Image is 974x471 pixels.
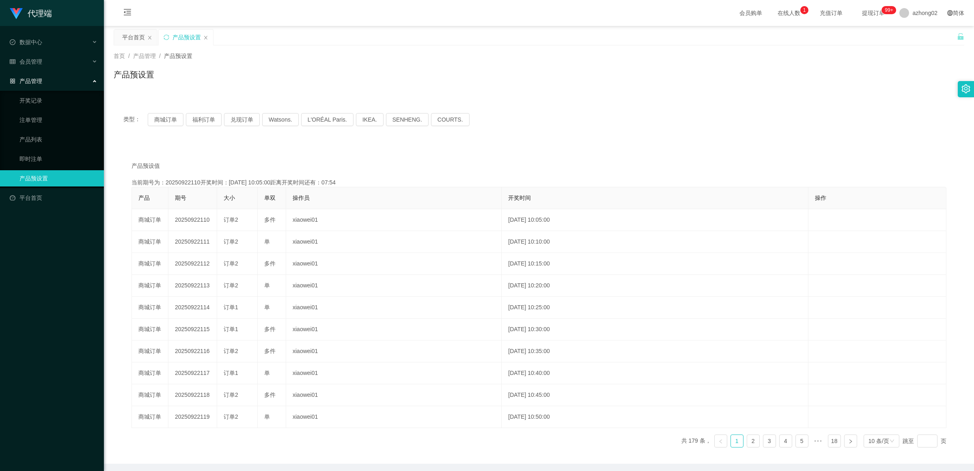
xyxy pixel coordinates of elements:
[803,6,806,14] p: 1
[286,319,502,340] td: xiaowei01
[10,59,15,64] i: 图标: table
[224,195,235,201] span: 大小
[286,275,502,297] td: xiaowei01
[19,112,97,128] a: 注单管理
[264,195,276,201] span: 单双
[356,113,384,126] button: IKEA.
[224,260,238,267] span: 订单2
[264,413,270,420] span: 单
[172,30,201,45] div: 产品预设置
[10,39,15,45] i: 图标: check-circle-o
[286,340,502,362] td: xiaowei01
[132,384,168,406] td: 商城订单
[224,113,260,126] button: 兑现订单
[224,392,238,398] span: 订单2
[774,10,804,16] span: 在线人数
[286,384,502,406] td: xiaowei01
[10,78,15,84] i: 图标: appstore-o
[264,304,270,310] span: 单
[224,326,238,332] span: 订单1
[264,348,276,354] span: 多件
[731,435,743,447] a: 1
[19,151,97,167] a: 即时注单
[147,35,152,40] i: 图标: close
[168,275,217,297] td: 20250922113
[903,435,946,447] div: 跳至 页
[132,231,168,253] td: 商城订单
[10,10,52,16] a: 代理端
[132,362,168,384] td: 商城订单
[168,340,217,362] td: 20250922116
[168,406,217,428] td: 20250922119
[286,231,502,253] td: xiaowei01
[114,69,154,81] h1: 产品预设置
[868,435,889,447] div: 10 条/页
[132,340,168,362] td: 商城订单
[132,253,168,275] td: 商城订单
[114,0,141,26] i: 图标: menu-fold
[10,78,42,84] span: 产品管理
[264,260,276,267] span: 多件
[812,435,825,447] li: 向后 5 页
[747,435,759,447] a: 2
[132,297,168,319] td: 商城订单
[780,435,792,447] a: 4
[264,238,270,245] span: 单
[890,439,894,444] i: 图标: down
[844,435,857,447] li: 下一页
[224,348,238,354] span: 订单2
[148,113,183,126] button: 商城订单
[264,326,276,332] span: 多件
[131,178,946,187] div: 当前期号为：20250922110开奖时间：[DATE] 10:05:00距离开奖时间还有：07:54
[133,53,156,59] span: 产品管理
[502,362,808,384] td: [DATE] 10:40:00
[508,195,531,201] span: 开奖时间
[175,195,186,201] span: 期号
[224,238,238,245] span: 订单2
[957,33,964,40] i: 图标: unlock
[10,39,42,45] span: 数据中心
[132,275,168,297] td: 商城订单
[681,435,711,447] li: 共 179 条，
[796,435,808,447] a: 5
[264,282,270,289] span: 单
[502,319,808,340] td: [DATE] 10:30:00
[293,195,310,201] span: 操作员
[28,0,52,26] h1: 代理端
[203,35,208,40] i: 图标: close
[828,435,841,447] li: 18
[961,84,970,93] i: 图标: setting
[262,113,299,126] button: Watsons.
[431,113,470,126] button: COURTS.
[159,53,161,59] span: /
[502,384,808,406] td: [DATE] 10:45:00
[301,113,353,126] button: L'ORÉAL Paris.
[168,231,217,253] td: 20250922111
[164,53,192,59] span: 产品预设置
[502,340,808,362] td: [DATE] 10:35:00
[881,6,896,14] sup: 1198
[718,439,723,444] i: 图标: left
[224,304,238,310] span: 订单1
[10,8,23,19] img: logo.9652507e.png
[168,209,217,231] td: 20250922110
[816,10,847,16] span: 充值订单
[224,413,238,420] span: 订单2
[502,253,808,275] td: [DATE] 10:15:00
[502,297,808,319] td: [DATE] 10:25:00
[264,216,276,223] span: 多件
[123,113,148,126] span: 类型：
[763,435,776,447] li: 3
[264,370,270,376] span: 单
[730,435,743,447] li: 1
[224,282,238,289] span: 订单2
[815,195,826,201] span: 操作
[286,362,502,384] td: xiaowei01
[714,435,727,447] li: 上一页
[747,435,760,447] li: 2
[168,362,217,384] td: 20250922117
[168,253,217,275] td: 20250922112
[286,253,502,275] td: xiaowei01
[795,435,808,447] li: 5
